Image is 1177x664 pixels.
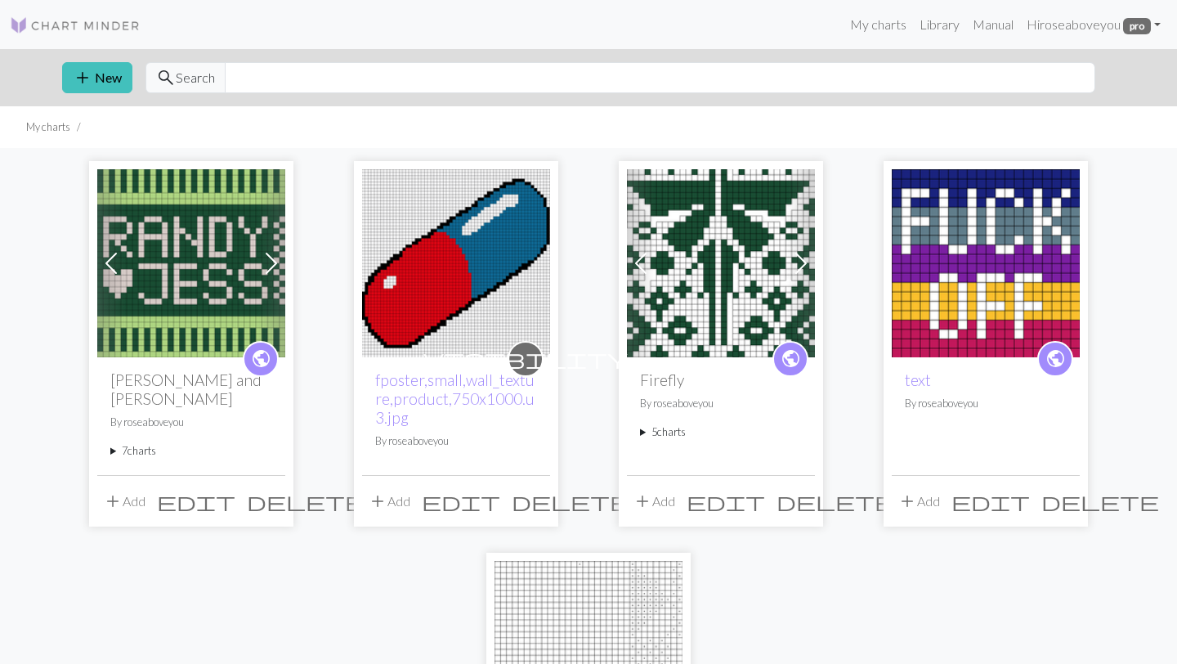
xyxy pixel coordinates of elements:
a: fposter,small,wall_texture,product,750x1000.u3.jpg [375,370,535,427]
span: Search [176,68,215,87]
button: Delete [241,486,370,517]
p: By roseaboveyou [640,396,802,411]
span: add [633,490,652,513]
span: edit [951,490,1030,513]
h2: [PERSON_NAME] and [PERSON_NAME] [110,370,272,408]
h2: Firefly [640,370,802,389]
span: delete [776,490,894,513]
span: public [781,346,801,371]
button: Add [362,486,416,517]
span: edit [422,490,500,513]
img: Firefly (body size 8, 22.5 st/4in) [627,169,815,357]
button: Edit [946,486,1036,517]
a: Manual [966,8,1020,41]
img: Logo [10,16,141,35]
img: Pill [362,169,550,357]
a: Library [913,8,966,41]
span: delete [247,490,365,513]
span: add [368,490,387,513]
button: Add [97,486,151,517]
span: add [103,490,123,513]
i: Edit [951,491,1030,511]
button: Delete [506,486,635,517]
button: Add [892,486,946,517]
button: Delete [1036,486,1165,517]
a: My charts [844,8,913,41]
a: text [905,370,931,389]
a: public [772,341,808,377]
a: public [1037,341,1073,377]
span: search [156,66,176,89]
span: add [897,490,917,513]
span: visibility [423,346,628,371]
span: add [73,66,92,89]
li: My charts [26,119,70,135]
span: public [251,346,271,371]
span: delete [512,490,629,513]
img: FO [892,169,1080,357]
button: Edit [151,486,241,517]
p: By roseaboveyou [375,433,537,449]
p: By roseaboveyou [905,396,1067,411]
span: edit [157,490,235,513]
a: Xmas dad scarf [495,645,682,661]
i: Edit [422,491,500,511]
i: public [1045,343,1066,375]
a: Pill [362,253,550,269]
button: Edit [416,486,506,517]
span: delete [1041,490,1159,513]
a: Firefly (body size 8, 22.5 st/4in) [627,253,815,269]
span: public [1045,346,1066,371]
i: Edit [687,491,765,511]
span: pro [1123,18,1151,34]
i: private [423,343,628,375]
button: New [62,62,132,93]
summary: 7charts [110,443,272,459]
button: Edit [681,486,771,517]
i: public [251,343,271,375]
summary: 5charts [640,424,802,440]
span: edit [687,490,765,513]
a: FO [892,253,1080,269]
i: Edit [157,491,235,511]
button: Add [627,486,681,517]
a: Hiroseaboveyou pro [1020,8,1167,41]
a: public [243,341,279,377]
button: Delete [771,486,900,517]
i: public [781,343,801,375]
a: R - Chart A (Front Cuff) [97,253,285,269]
img: R - Chart A (Front Cuff) [97,169,285,357]
p: By roseaboveyou [110,415,272,430]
